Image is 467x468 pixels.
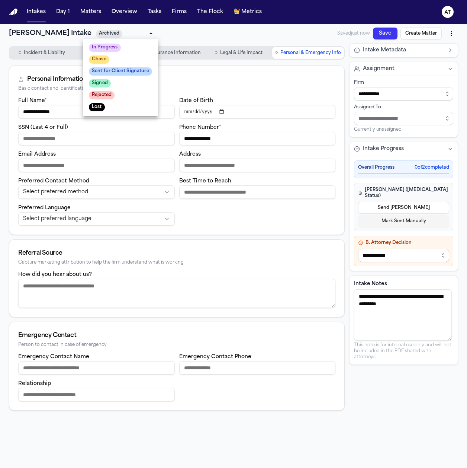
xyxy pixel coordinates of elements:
span: Rejected [89,91,115,99]
span: In Progress [89,44,121,52]
span: Chase [89,55,109,64]
span: Lost [89,103,105,111]
span: Signed [89,79,111,87]
span: Sent for Client Signature [89,67,152,76]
